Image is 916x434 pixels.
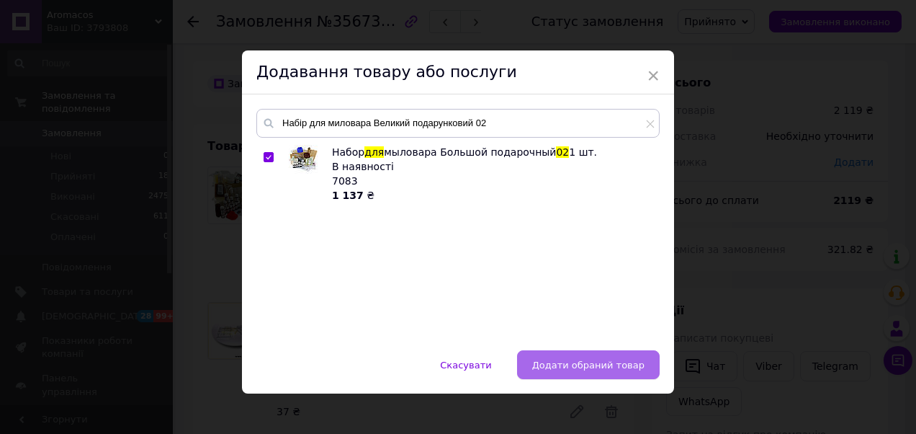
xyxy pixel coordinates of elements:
span: × [647,63,660,88]
span: Скасувати [440,360,491,371]
button: Додати обраний товар [517,350,660,379]
div: В наявності [332,159,652,174]
span: Набор [332,146,364,158]
span: Додати обраний товар [532,360,645,371]
span: 02 [556,146,569,158]
span: 1 шт. [569,146,597,158]
span: 7083 [332,175,358,187]
b: 1 137 [332,190,364,201]
button: Скасувати [425,350,506,379]
span: для [364,146,384,158]
input: Пошук за товарами та послугами [256,109,660,138]
img: Набор для мыловара Большой подарочный 02 1 шт. [289,145,318,174]
div: ₴ [332,188,652,203]
div: Додавання товару або послуги [242,50,674,94]
span: мыловара Большой подарочный [384,146,556,158]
